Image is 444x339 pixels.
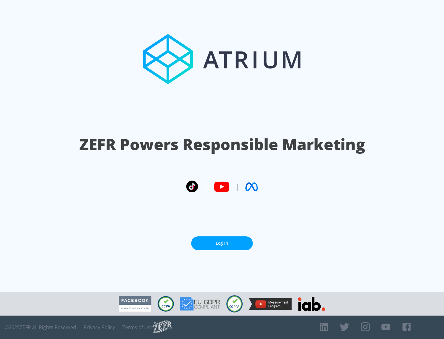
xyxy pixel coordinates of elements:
a: Privacy Policy [84,324,115,330]
h1: ZEFR Powers Responsible Marketing [79,134,365,155]
img: YouTube Measurement Program [249,298,292,310]
span: | [204,182,208,191]
img: Facebook Marketing Partner [119,296,151,312]
span: | [236,182,239,191]
img: COPPA Compliant [226,295,243,312]
span: © 2025 ZEFR All Rights Reserved [5,324,76,330]
img: CCPA Compliant [158,296,174,312]
img: GDPR Compliant [180,297,220,311]
a: Log In [191,236,253,250]
a: Terms of Use [122,324,153,330]
img: IAB [298,297,325,311]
